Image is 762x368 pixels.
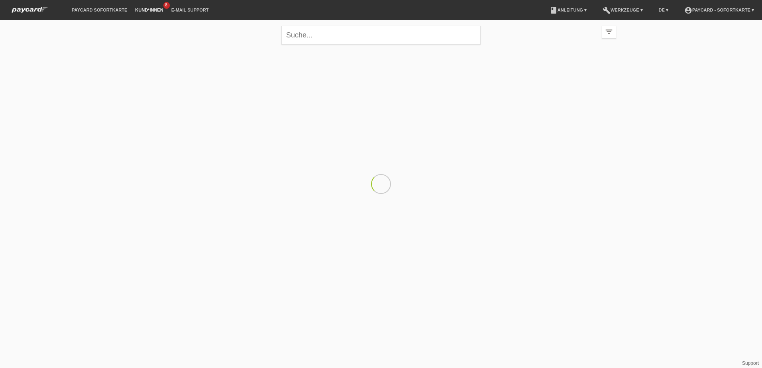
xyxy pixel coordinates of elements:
[8,6,52,14] img: paycard Sofortkarte
[680,8,758,12] a: account_circlepaycard - Sofortkarte ▾
[742,360,759,366] a: Support
[684,6,692,14] i: account_circle
[8,9,52,15] a: paycard Sofortkarte
[546,8,591,12] a: bookAnleitung ▾
[603,6,611,14] i: build
[167,8,213,12] a: E-Mail Support
[599,8,647,12] a: buildWerkzeuge ▾
[131,8,167,12] a: Kund*innen
[550,6,558,14] i: book
[281,26,481,45] input: Suche...
[163,2,170,9] span: 8
[68,8,131,12] a: paycard Sofortkarte
[605,27,613,36] i: filter_list
[655,8,672,12] a: DE ▾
